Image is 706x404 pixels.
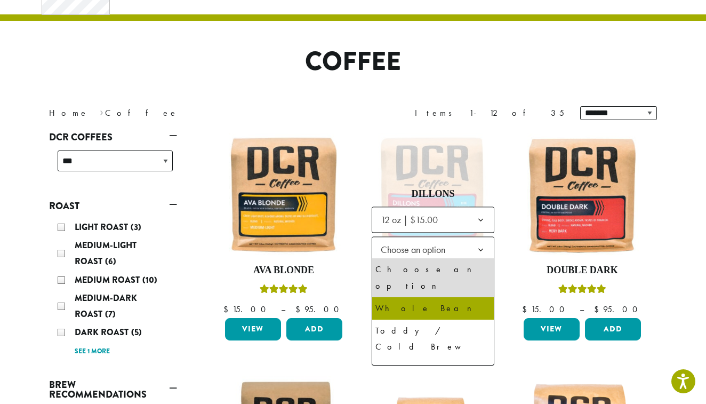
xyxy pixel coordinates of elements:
[75,239,137,267] span: Medium-Light Roast
[521,265,644,276] h4: Double Dark
[524,318,580,340] a: View
[372,188,494,200] h4: Dillons
[223,304,271,315] bdi: 15.00
[415,107,564,120] div: Items 1-12 of 35
[131,221,141,233] span: (3)
[223,304,232,315] span: $
[381,213,438,226] span: 12 oz | $15.00
[295,304,344,315] bdi: 95.00
[372,133,494,349] a: Rated 5.00 out of 5
[75,346,110,357] a: See 1 more
[49,215,177,363] div: Roast
[281,304,285,315] span: –
[131,326,142,338] span: (5)
[522,304,569,315] bdi: 15.00
[376,239,456,260] span: Choose an option
[372,207,494,233] span: 12 oz | $15.00
[49,197,177,215] a: Roast
[585,318,641,340] button: Add
[49,146,177,184] div: DCR Coffees
[376,209,448,230] span: 12 oz | $15.00
[105,308,116,320] span: (7)
[75,274,142,286] span: Medium Roast
[594,304,603,315] span: $
[41,46,665,77] h1: Coffee
[49,376,177,403] a: Brew Recommendations
[222,133,345,314] a: Ava BlondeRated 5.00 out of 5
[49,107,89,118] a: Home
[580,304,584,315] span: –
[372,236,494,263] span: Choose an option
[375,323,491,355] div: Toddy / Cold Brew
[295,304,304,315] span: $
[49,107,337,120] nav: Breadcrumb
[594,304,643,315] bdi: 95.00
[75,292,137,320] span: Medium-Dark Roast
[286,318,342,340] button: Add
[100,103,103,120] span: ›
[522,304,531,315] span: $
[75,326,131,338] span: Dark Roast
[375,361,491,393] div: French Press
[222,265,345,276] h4: Ava Blonde
[521,133,644,314] a: Double DarkRated 4.50 out of 5
[105,255,116,267] span: (6)
[375,300,491,316] div: Whole Bean
[222,133,345,256] img: Ava-Blonde-12oz-1-300x300.jpg
[75,221,131,233] span: Light Roast
[521,133,644,256] img: Double-Dark-12oz-300x300.jpg
[260,283,308,299] div: Rated 5.00 out of 5
[372,258,494,297] li: Choose an option
[142,274,157,286] span: (10)
[225,318,281,340] a: View
[558,283,606,299] div: Rated 4.50 out of 5
[49,128,177,146] a: DCR Coffees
